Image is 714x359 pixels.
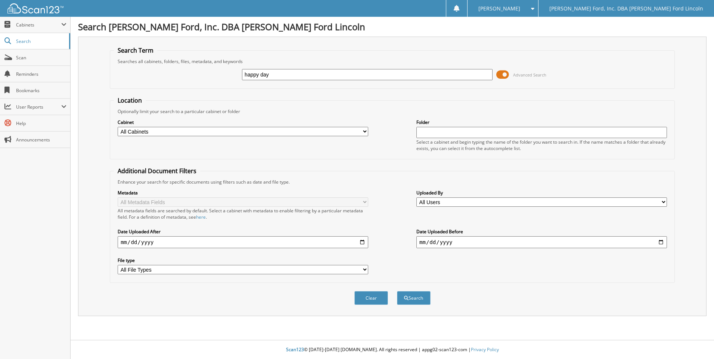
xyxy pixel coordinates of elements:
[677,323,714,359] iframe: Chat Widget
[114,167,200,175] legend: Additional Document Filters
[478,6,520,11] span: [PERSON_NAME]
[471,346,499,353] a: Privacy Policy
[286,346,304,353] span: Scan123
[16,87,66,94] span: Bookmarks
[118,207,368,220] div: All metadata fields are searched by default. Select a cabinet with metadata to enable filtering b...
[416,236,667,248] input: end
[7,3,63,13] img: scan123-logo-white.svg
[16,120,66,127] span: Help
[118,119,368,125] label: Cabinet
[114,58,671,65] div: Searches all cabinets, folders, files, metadata, and keywords
[549,6,703,11] span: [PERSON_NAME] Ford, Inc. DBA [PERSON_NAME] Ford Lincoln
[397,291,431,305] button: Search
[78,21,707,33] h1: Search [PERSON_NAME] Ford, Inc. DBA [PERSON_NAME] Ford Lincoln
[416,228,667,235] label: Date Uploaded Before
[16,22,61,28] span: Cabinets
[71,341,714,359] div: © [DATE]-[DATE] [DOMAIN_NAME]. All rights reserved | appg02-scan123-com |
[416,190,667,196] label: Uploaded By
[16,104,61,110] span: User Reports
[354,291,388,305] button: Clear
[16,137,66,143] span: Announcements
[16,71,66,77] span: Reminders
[196,214,206,220] a: here
[118,228,368,235] label: Date Uploaded After
[118,257,368,263] label: File type
[114,96,146,104] legend: Location
[16,38,65,44] span: Search
[118,236,368,248] input: start
[114,179,671,185] div: Enhance your search for specific documents using filters such as date and file type.
[114,108,671,115] div: Optionally limit your search to a particular cabinet or folder
[416,119,667,125] label: Folder
[16,54,66,61] span: Scan
[114,46,157,54] legend: Search Term
[513,72,546,78] span: Advanced Search
[416,139,667,152] div: Select a cabinet and begin typing the name of the folder you want to search in. If the name match...
[118,190,368,196] label: Metadata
